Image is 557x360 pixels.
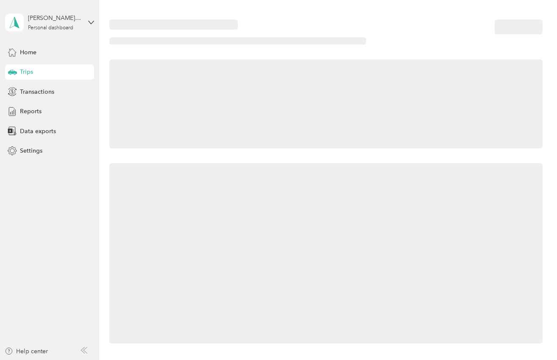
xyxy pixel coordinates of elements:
[5,347,48,356] button: Help center
[20,67,33,76] span: Trips
[20,127,56,136] span: Data exports
[20,48,36,57] span: Home
[28,25,73,31] div: Personal dashboard
[28,14,81,22] div: [PERSON_NAME][EMAIL_ADDRESS][DOMAIN_NAME]
[20,107,42,116] span: Reports
[20,87,54,96] span: Transactions
[20,146,42,155] span: Settings
[510,313,557,360] iframe: Everlance-gr Chat Button Frame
